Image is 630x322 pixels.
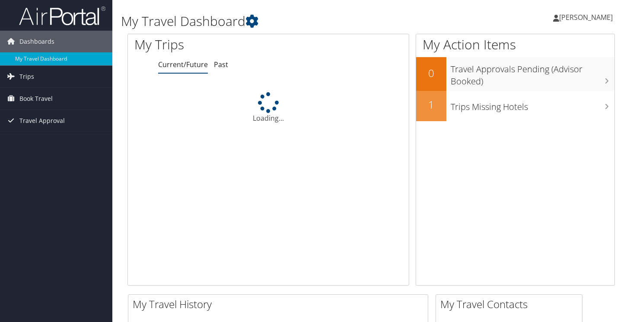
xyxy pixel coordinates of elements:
h1: My Trips [134,35,285,54]
h2: 0 [416,66,446,80]
h1: My Travel Dashboard [121,12,455,30]
h3: Travel Approvals Pending (Advisor Booked) [451,59,614,87]
a: Past [214,60,228,69]
img: airportal-logo.png [19,6,105,26]
a: 0Travel Approvals Pending (Advisor Booked) [416,57,614,90]
h2: 1 [416,97,446,112]
a: Current/Future [158,60,208,69]
h3: Trips Missing Hotels [451,97,614,113]
span: Book Travel [19,88,53,109]
h1: My Action Items [416,35,614,54]
span: [PERSON_NAME] [559,13,613,22]
a: [PERSON_NAME] [553,4,621,30]
span: Trips [19,66,34,87]
h2: My Travel History [133,297,428,312]
a: 1Trips Missing Hotels [416,91,614,121]
span: Travel Approval [19,110,65,132]
span: Dashboards [19,31,54,52]
h2: My Travel Contacts [440,297,582,312]
div: Loading... [128,92,409,123]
